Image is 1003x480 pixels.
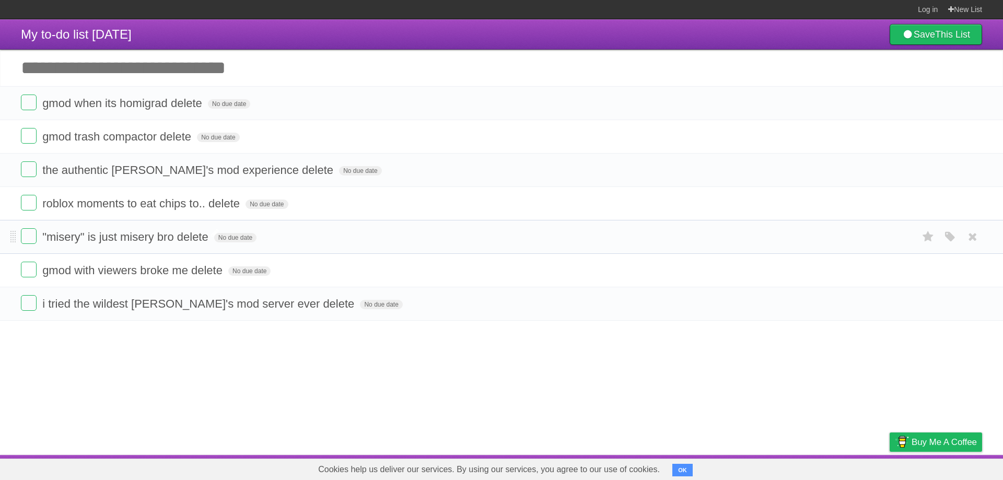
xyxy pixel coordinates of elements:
[21,195,37,210] label: Done
[21,95,37,110] label: Done
[890,24,982,45] a: SaveThis List
[42,97,205,110] span: gmod when its homigrad delete
[42,297,357,310] span: i tried the wildest [PERSON_NAME]'s mod server ever delete
[918,228,938,245] label: Star task
[935,29,970,40] b: This List
[21,128,37,144] label: Done
[912,433,977,451] span: Buy me a coffee
[21,262,37,277] label: Done
[21,228,37,244] label: Done
[21,27,132,41] span: My to-do list [DATE]
[21,295,37,311] label: Done
[208,99,250,109] span: No due date
[308,459,670,480] span: Cookies help us deliver our services. By using our services, you agree to our use of cookies.
[360,300,402,309] span: No due date
[42,197,242,210] span: roblox moments to eat chips to.. delete
[42,163,336,177] span: the authentic [PERSON_NAME]'s mod experience delete
[21,161,37,177] label: Done
[916,458,982,477] a: Suggest a feature
[841,458,864,477] a: Terms
[42,130,194,143] span: gmod trash compactor delete
[228,266,271,276] span: No due date
[672,464,693,476] button: OK
[197,133,239,142] span: No due date
[246,200,288,209] span: No due date
[785,458,827,477] a: Developers
[339,166,381,175] span: No due date
[895,433,909,451] img: Buy me a coffee
[876,458,903,477] a: Privacy
[42,264,225,277] span: gmod with viewers broke me delete
[890,432,982,452] a: Buy me a coffee
[751,458,773,477] a: About
[214,233,256,242] span: No due date
[42,230,211,243] span: "misery" is just misery bro delete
